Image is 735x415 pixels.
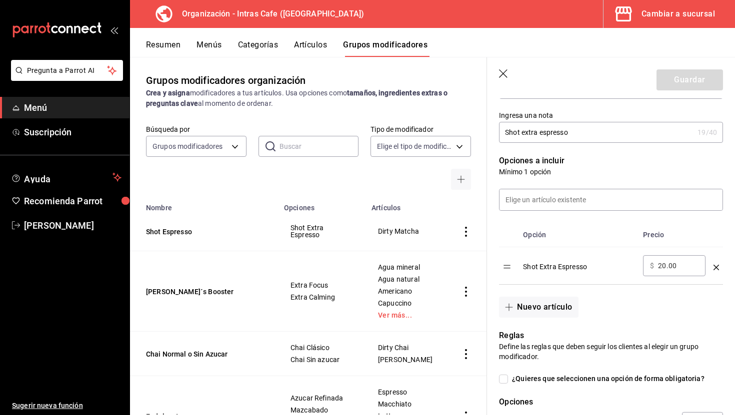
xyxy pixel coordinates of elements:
label: Búsqueda por [146,126,246,133]
button: actions [461,287,471,297]
th: Opción [519,223,639,247]
span: Agua mineral [378,264,432,271]
th: Artículos [365,198,445,212]
a: Pregunta a Parrot AI [7,72,123,83]
span: Grupos modificadores [152,141,223,151]
strong: Crea y asigna [146,89,190,97]
span: Suscripción [24,125,121,139]
span: ¿Quieres que seleccionen una opción de forma obligatoria? [508,374,704,384]
h3: Organización - Intras Cafe ([GEOGRAPHIC_DATA]) [174,8,364,20]
span: $ [650,262,654,269]
div: navigation tabs [146,40,735,57]
span: Capuccino [378,300,432,307]
th: Opciones [278,198,365,212]
span: Americano [378,288,432,295]
span: Extra Focus [290,282,353,289]
input: Buscar [279,136,359,156]
span: Dirty Chai [378,344,432,351]
p: Opciones a incluir [499,155,723,167]
table: optionsTable [499,223,723,284]
button: Grupos modificadores [343,40,427,57]
button: Resumen [146,40,180,57]
th: Precio [639,223,709,247]
span: Dirty Matcha [378,228,432,235]
span: Sugerir nueva función [12,401,121,411]
input: Elige un artículo existente [499,189,722,210]
input: Nota de uso interno, no visible para el cliente [499,122,693,142]
span: Macchiato [378,401,432,408]
div: 19 /40 [697,127,717,137]
button: open_drawer_menu [110,26,118,34]
span: Pregunta a Parrot AI [27,65,107,76]
label: Ingresa una nota [499,112,723,119]
span: [PERSON_NAME] [378,356,432,363]
label: Tipo de modificador [370,126,471,133]
p: Reglas [499,330,723,342]
div: Shot Extra Espresso [523,255,635,272]
button: Shot Espresso [146,227,266,237]
div: Grupos modificadores organización [146,73,305,88]
span: Chai Clásico [290,344,353,351]
button: [PERSON_NAME]´s Booster [146,287,266,297]
button: Artículos [294,40,327,57]
span: Menú [24,101,121,114]
button: Nuevo artículo [499,297,578,318]
span: Agua natural [378,276,432,283]
a: Ver más... [378,312,432,319]
p: Opciones [499,396,723,408]
span: [PERSON_NAME] [24,219,121,232]
p: Mínimo 1 opción [499,167,723,177]
span: Ayuda [24,171,108,183]
span: Azucar Refinada [290,395,353,402]
th: Nombre [130,198,278,212]
span: Elige el tipo de modificador [377,141,452,151]
button: Categorías [238,40,278,57]
span: Chai Sin azucar [290,356,353,363]
p: Define las reglas que deben seguir los clientes al elegir un grupo modificador. [499,342,723,362]
button: Chai Normal o Sin Azucar [146,349,266,359]
button: Pregunta a Parrot AI [11,60,123,81]
button: actions [461,349,471,359]
span: Shot Extra Espresso [290,224,353,238]
span: Espresso [378,389,432,396]
div: modificadores a tus artículos. Usa opciones como al momento de ordenar. [146,88,471,109]
span: Extra Calming [290,294,353,301]
button: Menús [196,40,221,57]
strong: tamaños, ingredientes extras o preguntas clave [146,89,447,107]
span: Mazcabado [290,407,353,414]
span: Recomienda Parrot [24,194,121,208]
button: actions [461,227,471,237]
div: Cambiar a sucursal [641,7,715,21]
